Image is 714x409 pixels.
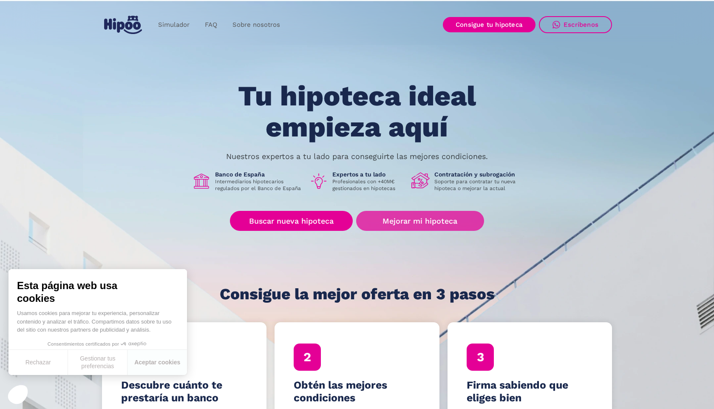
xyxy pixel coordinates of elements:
h4: Descubre cuánto te prestaría un banco [121,379,248,404]
p: Profesionales con +40M€ gestionados en hipotecas [332,178,405,192]
a: Consigue tu hipoteca [443,17,535,32]
a: Escríbenos [539,16,612,33]
a: home [102,12,144,37]
a: Mejorar mi hipoteca [356,211,484,231]
a: Sobre nosotros [225,17,288,33]
h1: Banco de España [215,170,303,178]
a: Simulador [150,17,197,33]
a: Buscar nueva hipoteca [230,211,353,231]
h1: Expertos a tu lado [332,170,405,178]
h1: Contratación y subrogación [434,170,522,178]
div: Escríbenos [564,21,598,28]
h4: Firma sabiendo que eliges bien [467,379,593,404]
h1: Consigue la mejor oferta en 3 pasos [220,286,495,303]
h4: Obtén las mejores condiciones [294,379,420,404]
a: FAQ [197,17,225,33]
p: Soporte para contratar tu nueva hipoteca o mejorar la actual [434,178,522,192]
p: Nuestros expertos a tu lado para conseguirte las mejores condiciones. [226,153,488,160]
h1: Tu hipoteca ideal empieza aquí [196,81,518,142]
p: Intermediarios hipotecarios regulados por el Banco de España [215,178,303,192]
